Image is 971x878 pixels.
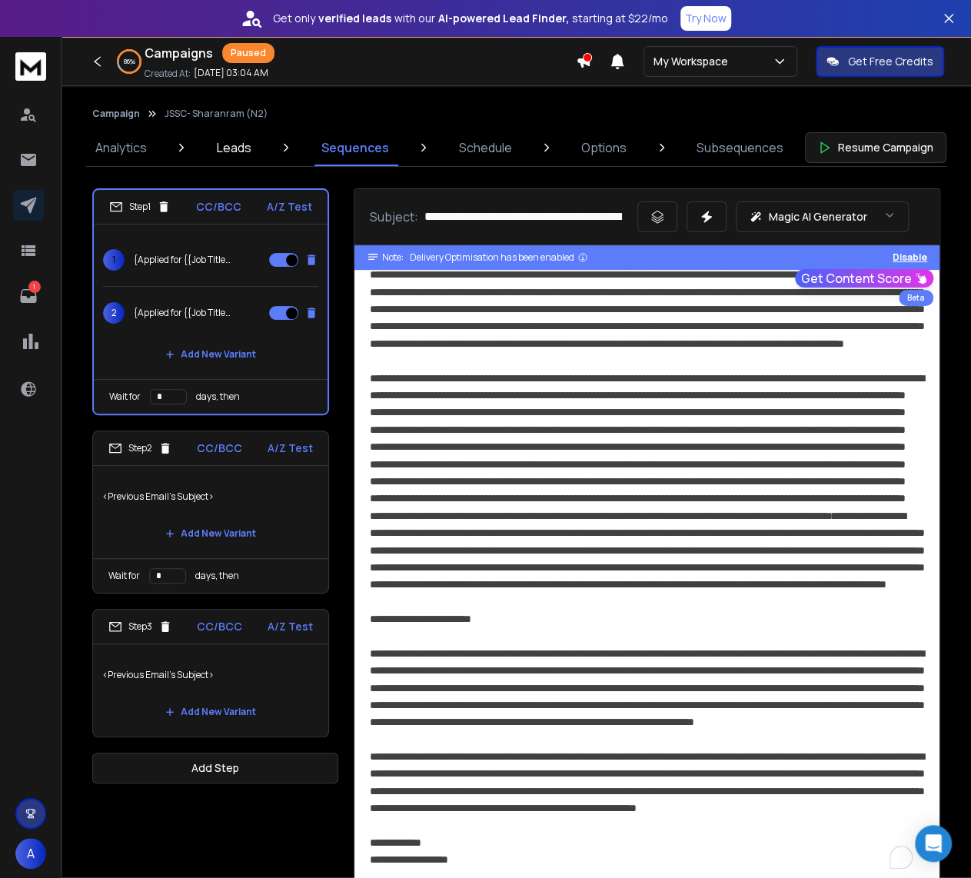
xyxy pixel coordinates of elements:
p: Analytics [95,138,147,157]
p: <Previous Email's Subject> [102,475,319,518]
button: Campaign [92,108,140,120]
button: Disable [893,251,927,264]
span: 1 [103,249,125,271]
p: {Applied for {{Job Title}} at {{companyName|your organization}}|Application for {{Job Title}} at ... [134,254,232,266]
button: Add Step [92,753,338,783]
p: Options [581,138,627,157]
p: 1 [28,281,41,293]
p: Subject: [370,208,418,226]
p: Get only with our starting at $22/mo [273,11,668,26]
li: Step3CC/BCCA/Z Test<Previous Email's Subject>Add New Variant [92,609,329,737]
p: CC/BCC [197,441,242,456]
h1: Campaigns [145,44,213,62]
p: A/Z Test [268,441,313,456]
button: Try Now [680,6,731,31]
p: CC/BCC [197,619,242,634]
button: Add New Variant [153,697,268,727]
p: Leads [217,138,251,157]
li: Step1CC/BCCA/Z Test1{Applied for {{Job Title}} at {{companyName|your organization}}|Application f... [92,188,329,415]
p: Wait for [108,570,140,582]
span: Note: [382,251,404,264]
p: Try Now [685,11,727,26]
a: Subsequences [687,129,793,166]
p: Schedule [458,138,511,157]
div: Step 2 [108,441,172,455]
p: 86 % [124,57,135,66]
button: Add New Variant [153,518,268,549]
strong: AI-powered Lead Finder, [438,11,569,26]
button: Get Free Credits [816,46,944,77]
button: Get Content Score [795,269,933,288]
button: A [15,838,46,869]
a: 1 [13,281,44,311]
div: Open Intercom Messenger [915,825,952,862]
p: My Workspace [653,54,734,69]
p: Magic AI Generator [769,209,867,224]
button: Add New Variant [153,339,268,370]
a: Sequences [312,129,398,166]
p: [DATE] 03:04 AM [194,67,268,79]
p: {Applied for {{Job Title}} at {{companyName|your organization}}|Application for {{Job Title}} at ... [134,307,232,319]
p: A/Z Test [267,199,312,215]
p: Created At: [145,68,191,80]
p: days, then [196,391,240,403]
p: JSSC- Sharanram (N2) [165,108,268,120]
span: 2 [103,302,125,324]
a: Analytics [86,129,156,166]
p: Get Free Credits [848,54,933,69]
div: Delivery Optimisation has been enabled [410,251,588,264]
p: days, then [195,570,239,582]
div: Beta [899,290,933,306]
p: Wait for [109,391,141,403]
p: <Previous Email's Subject> [102,654,319,697]
div: Paused [222,43,274,63]
div: Step 3 [108,620,172,634]
p: Sequences [321,138,389,157]
img: logo [15,52,46,81]
strong: verified leads [318,11,391,26]
p: CC/BCC [196,199,241,215]
li: Step2CC/BCCA/Z Test<Previous Email's Subject>Add New VariantWait fordays, then [92,431,329,594]
div: Step 1 [109,200,171,214]
a: Schedule [449,129,520,166]
a: Options [572,129,636,166]
button: Magic AI Generator [736,201,909,232]
button: Resume Campaign [805,132,946,163]
a: Leads [208,129,261,166]
p: A/Z Test [268,619,313,634]
p: Subsequences [697,138,783,157]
